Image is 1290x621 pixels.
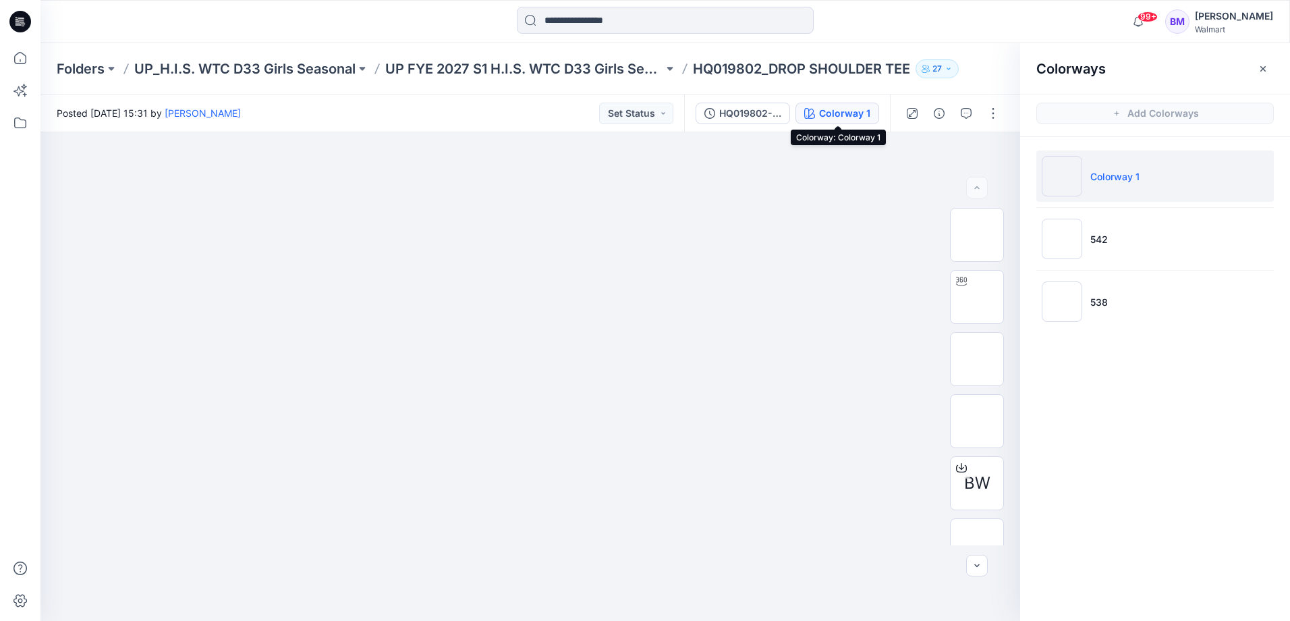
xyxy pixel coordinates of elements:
[795,103,879,124] button: Colorway 1
[1090,169,1140,184] p: Colorway 1
[1042,156,1082,196] img: Colorway 1
[1042,219,1082,259] img: 542
[928,103,950,124] button: Details
[1138,11,1158,22] span: 99+
[385,59,663,78] a: UP FYE 2027 S1 H.I.S. WTC D33 Girls Seasonal
[134,59,356,78] a: UP_H.I.S. WTC D33 Girls Seasonal
[819,106,870,121] div: Colorway 1
[693,59,910,78] p: HQ019802_DROP SHOULDER TEE
[57,59,105,78] a: Folders
[932,61,942,76] p: 27
[1090,232,1108,246] p: 542
[719,106,781,121] div: HQ019802-S26-026-542 DROP SHOULDER TEE_UPDT 8.1
[1036,61,1106,77] h2: Colorways
[1195,8,1273,24] div: [PERSON_NAME]
[696,103,790,124] button: HQ019802-S26-026-542 DROP SHOULDER TEE_UPDT 8.1
[165,107,241,119] a: [PERSON_NAME]
[1195,24,1273,34] div: Walmart
[57,106,241,120] span: Posted [DATE] 15:31 by
[1090,295,1108,309] p: 538
[1165,9,1189,34] div: BM
[916,59,959,78] button: 27
[1042,281,1082,322] img: 538
[964,471,990,495] span: BW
